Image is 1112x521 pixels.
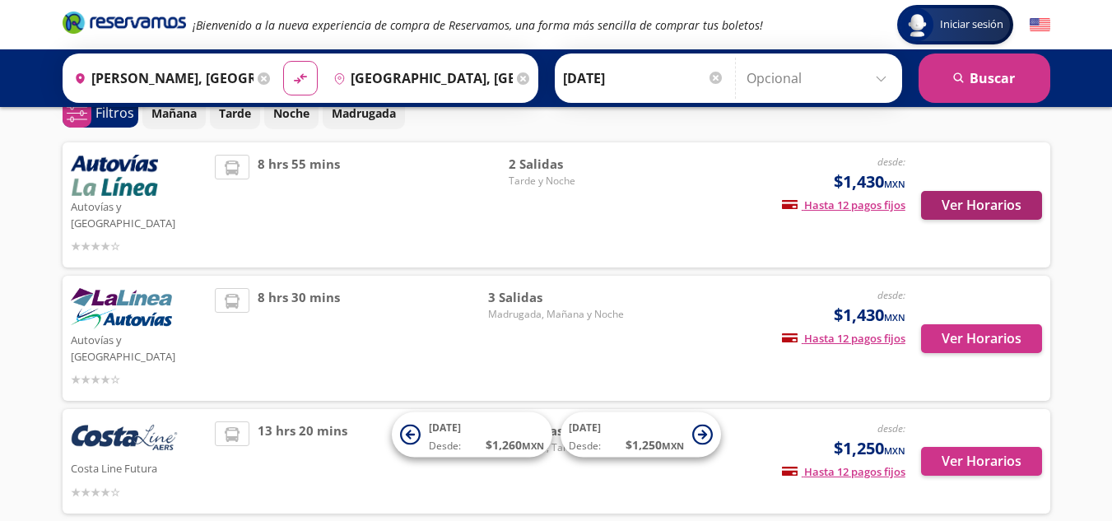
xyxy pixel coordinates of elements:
p: Autovías y [GEOGRAPHIC_DATA] [71,196,207,231]
em: desde: [877,288,905,302]
span: $ 1,250 [626,436,684,454]
span: Desde: [569,439,601,454]
button: Ver Horarios [921,191,1042,220]
button: 0Filtros [63,99,138,128]
i: Brand Logo [63,10,186,35]
span: [DATE] [569,421,601,435]
input: Buscar Destino [327,58,513,99]
button: Ver Horarios [921,447,1042,476]
span: Desde: [429,439,461,454]
span: $1,430 [834,170,905,194]
input: Buscar Origen [67,58,254,99]
button: Ver Horarios [921,324,1042,353]
input: Opcional [747,58,894,99]
p: Filtros [95,103,134,123]
small: MXN [522,440,544,452]
button: Noche [264,97,319,129]
button: Madrugada [323,97,405,129]
span: $1,250 [834,436,905,461]
button: [DATE]Desde:$1,260MXN [392,412,552,458]
button: [DATE]Desde:$1,250MXN [561,412,721,458]
span: Hasta 12 pagos fijos [782,464,905,479]
input: Elegir Fecha [563,58,724,99]
img: Autovías y La Línea [71,155,158,196]
span: 13 hrs 20 mins [258,421,347,501]
span: Tarde y Noche [509,174,624,188]
span: $1,430 [834,303,905,328]
em: ¡Bienvenido a la nueva experiencia de compra de Reservamos, una forma más sencilla de comprar tus... [193,17,763,33]
small: MXN [662,440,684,452]
p: Mañana [151,105,197,122]
span: Madrugada, Mañana y Noche [488,307,624,322]
button: Mañana [142,97,206,129]
p: Tarde [219,105,251,122]
span: [DATE] [429,421,461,435]
p: Costa Line Futura [71,458,207,477]
small: MXN [884,311,905,323]
button: Tarde [210,97,260,129]
a: Brand Logo [63,10,186,40]
em: desde: [877,421,905,435]
em: desde: [877,155,905,169]
span: 8 hrs 30 mins [258,288,340,388]
span: Hasta 12 pagos fijos [782,198,905,212]
p: Noche [273,105,309,122]
small: MXN [884,444,905,457]
button: English [1030,15,1050,35]
span: Iniciar sesión [933,16,1010,33]
span: $ 1,260 [486,436,544,454]
small: MXN [884,178,905,190]
span: Hasta 12 pagos fijos [782,331,905,346]
span: 2 Salidas [509,155,624,174]
p: Autovías y [GEOGRAPHIC_DATA] [71,329,207,365]
span: 8 hrs 55 mins [258,155,340,255]
p: Madrugada [332,105,396,122]
img: Costa Line Futura [71,421,178,458]
img: Autovías y La Línea [71,288,172,329]
button: Buscar [919,53,1050,103]
span: 3 Salidas [488,288,624,307]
